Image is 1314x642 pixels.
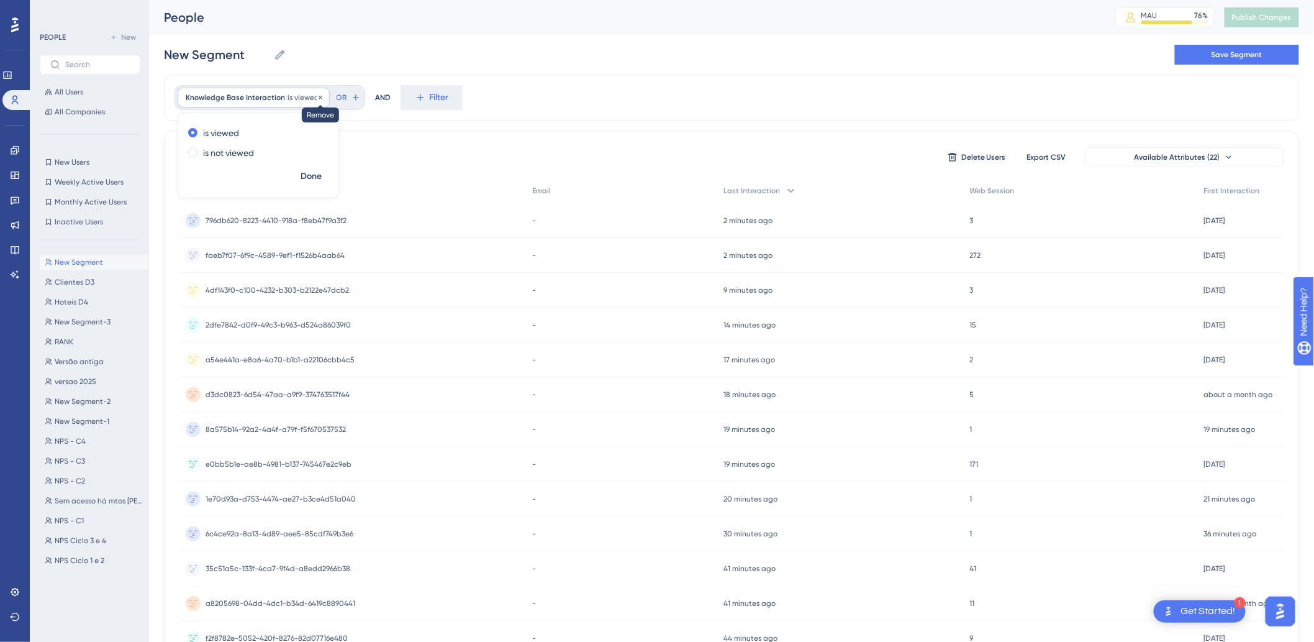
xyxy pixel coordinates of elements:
[533,564,537,574] span: -
[533,250,537,260] span: -
[723,425,775,434] time: 19 minutes ago
[121,32,136,42] span: New
[533,355,537,365] span: -
[533,459,537,469] span: -
[335,88,362,108] button: OR
[206,494,356,504] span: 1e70d93a-d753-4474-ae27-b3ce4d51a040
[970,494,972,504] span: 1
[723,321,776,329] time: 14 minutes ago
[40,175,140,190] button: Weekly Active Users
[1135,152,1220,162] span: Available Attributes (22)
[970,598,975,608] span: 11
[206,459,351,469] span: e0bb5b1e-ae8b-4981-b137-745467e2c9eb
[65,60,130,69] input: Search
[723,390,776,399] time: 18 minutes ago
[40,553,148,568] button: NPS Ciclo 1 e 2
[533,529,537,539] span: -
[55,317,111,327] span: New Segment-3
[40,533,148,548] button: NPS Ciclo 3 e 4
[723,564,776,573] time: 41 minutes ago
[970,390,974,400] span: 5
[1141,11,1158,21] div: MAU
[40,474,148,488] button: NPS - C2
[40,513,148,528] button: NPS - C1
[970,355,974,365] span: 2
[40,314,148,329] button: New Segment-3
[1204,355,1225,364] time: [DATE]
[723,286,773,295] time: 9 minutes ago
[1262,593,1299,630] iframe: UserGuiding AI Assistant Launcher
[723,216,773,225] time: 2 minutes ago
[970,459,979,469] span: 171
[1204,286,1225,295] time: [DATE]
[29,3,78,18] span: Need Help?
[1212,50,1262,60] span: Save Segment
[40,434,148,449] button: NPS - C4
[55,416,109,426] span: New Segment-1
[946,147,1008,167] button: Delete Users
[40,493,148,508] button: Sem acesso há mtos [PERSON_NAME]
[723,186,780,196] span: Last Interaction
[1204,460,1225,469] time: [DATE]
[40,275,148,290] button: Clientes D3
[1204,216,1225,225] time: [DATE]
[40,214,140,229] button: Inactive Users
[40,85,140,99] button: All Users
[55,297,88,307] span: Hoteis D4
[533,320,537,330] span: -
[723,495,777,503] time: 20 minutes ago
[970,529,972,539] span: 1
[970,216,974,226] span: 3
[1204,425,1256,434] time: 19 minutes ago
[1204,321,1225,329] time: [DATE]
[40,195,140,209] button: Monthly Active Users
[55,177,124,187] span: Weekly Active Users
[294,165,328,188] button: Done
[55,397,111,406] span: New Segment-2
[55,157,89,167] span: New Users
[1225,7,1299,27] button: Publish Changes
[55,357,104,367] span: Versão antiga
[1161,604,1176,619] img: launcher-image-alternative-text
[970,424,972,434] span: 1
[970,250,981,260] span: 272
[970,320,977,330] span: 15
[164,9,1084,26] div: People
[430,90,449,105] span: Filter
[40,104,140,119] button: All Companies
[55,536,106,546] span: NPS Ciclo 3 e 4
[40,394,148,409] button: New Segment-2
[533,390,537,400] span: -
[186,93,285,103] span: Knowledge Base Interaction
[55,107,105,117] span: All Companies
[1154,600,1246,623] div: Open Get Started! checklist, remaining modules: 1
[723,599,776,608] time: 41 minutes ago
[723,251,773,260] time: 2 minutes ago
[55,87,83,97] span: All Users
[533,494,537,504] span: -
[164,46,269,63] input: Segment Name
[55,337,73,347] span: RANK
[55,217,103,227] span: Inactive Users
[203,126,239,140] label: is viewed
[206,285,349,295] span: 4df143f0-c100-4232-b303-b2122e47dcb2
[337,93,347,103] span: OR
[55,257,103,267] span: New Segment
[1015,147,1077,167] button: Export CSV
[40,255,148,270] button: New Segment
[1204,530,1257,538] time: 36 minutes ago
[55,496,143,506] span: Sem acesso há mtos [PERSON_NAME]
[55,197,127,207] span: Monthly Active Users
[533,424,537,434] span: -
[375,85,391,110] div: AND
[40,454,148,469] button: NPS - C3
[55,456,85,466] span: NPS - C3
[1232,12,1292,22] span: Publish Changes
[723,530,777,538] time: 30 minutes ago
[40,374,148,389] button: versao 2025
[1175,45,1299,65] button: Save Segment
[206,529,353,539] span: 6c4ce92a-8a13-4d89-aee5-85cdf749b3e6
[1085,147,1284,167] button: Available Attributes (22)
